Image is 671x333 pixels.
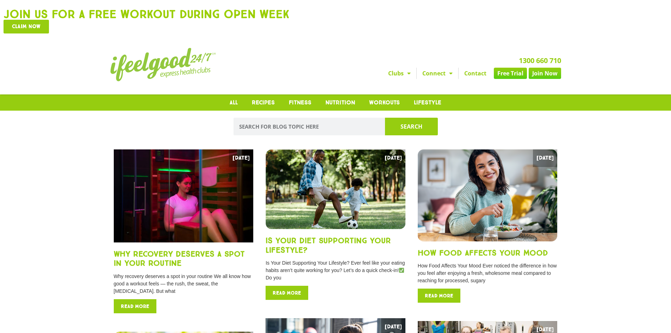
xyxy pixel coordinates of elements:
[245,94,282,111] a: Recipes
[266,236,391,254] a: Is Your Diet Supporting Your Lifestyle?
[4,8,667,20] h2: Join us for a free workout during open week
[229,149,253,167] span: [DATE]
[399,268,404,273] img: ✅
[494,68,527,79] a: Free Trial
[362,94,407,111] a: Workouts
[4,20,49,33] a: Claim now
[282,94,318,111] a: Fitness
[459,68,492,79] a: Contact
[385,118,438,135] button: Search
[407,94,448,111] a: Lifestyle
[383,68,416,79] a: Clubs
[271,68,561,79] nav: Menu
[318,94,362,111] a: Nutrition
[114,273,254,295] p: Why recovery deserves a spot in your routine We all know how good a workout feels — the rush, the...
[223,94,245,111] a: All
[266,149,405,229] img: is-your-diet-supports-your-lifestyle
[418,289,460,303] a: Read more about How Food Affects Your Mood
[529,68,561,79] a: Join Now
[234,118,385,135] input: SEARCH FOR BLOG TOPIC HERE
[418,149,558,241] img: how-food-affects-your-mood
[418,262,558,284] p: How Food Affects Your Mood Ever noticed the difference in how you feel after enjoying a fresh, wh...
[114,249,245,268] a: Why Recovery Deserves A Spot in Your Routine
[533,149,557,167] span: [DATE]
[266,286,308,300] a: Read more about Is Your Diet Supporting Your Lifestyle?
[519,56,561,65] a: 1300 660 710
[417,68,458,79] a: Connect
[114,149,254,242] img: saunas-sports-recovery
[12,24,41,29] span: Claim now
[418,248,548,258] a: How Food Affects Your Mood
[114,299,156,313] a: Read more about Why Recovery Deserves A Spot in Your Routine
[266,259,405,282] p: Is Your Diet Supporting Your Lifestyle? Ever feel like your eating habits aren’t quite working fo...
[107,94,565,111] nav: Menu
[381,149,405,167] span: [DATE]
